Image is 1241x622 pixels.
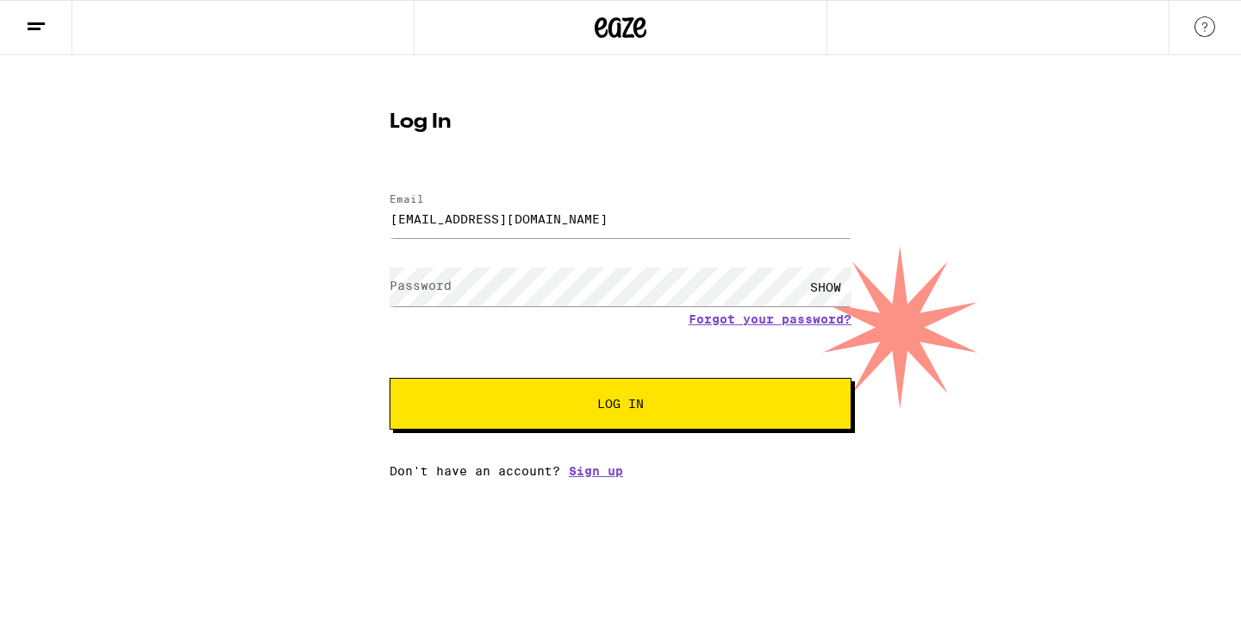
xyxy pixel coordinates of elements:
[689,312,851,326] a: Forgot your password?
[390,193,424,204] label: Email
[597,398,644,410] span: Log In
[390,378,851,430] button: Log In
[390,199,851,238] input: Email
[390,279,452,292] label: Password
[800,267,851,306] div: SHOW
[569,464,623,478] a: Sign up
[390,112,851,133] h1: Log In
[390,464,851,478] div: Don't have an account?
